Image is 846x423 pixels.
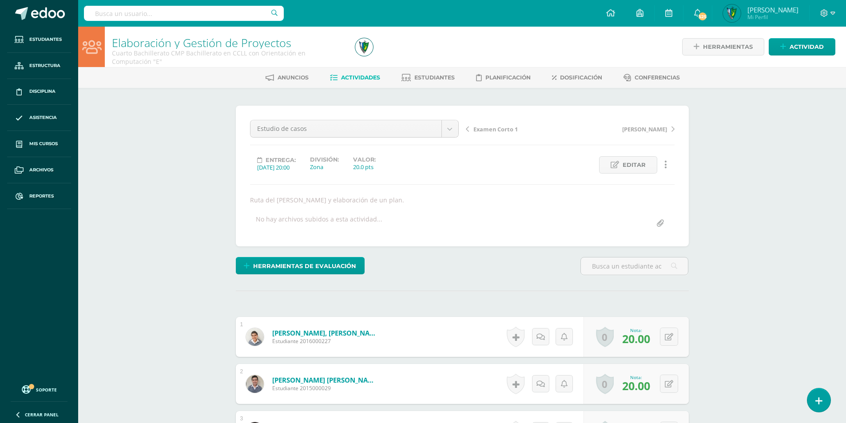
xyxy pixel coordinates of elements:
span: [PERSON_NAME] [622,125,667,133]
span: Estructura [29,62,60,69]
a: [PERSON_NAME], [PERSON_NAME] [272,328,379,337]
input: Busca un usuario... [84,6,284,21]
a: Reportes [7,183,71,210]
span: Mi Perfil [747,13,798,21]
a: Soporte [11,383,68,395]
div: 20.0 pts [353,163,376,171]
span: Herramientas de evaluación [253,258,356,274]
img: b199e7968608c66cfc586761369a6d6b.png [246,328,264,346]
a: Estudiantes [7,27,71,53]
span: Asistencia [29,114,57,121]
span: Estudio de casos [257,120,435,137]
span: Entrega: [266,157,296,163]
a: Estructura [7,53,71,79]
span: Soporte [36,387,57,393]
a: Dosificación [552,71,602,85]
label: Valor: [353,156,376,163]
a: Herramientas de evaluación [236,257,365,274]
a: Mis cursos [7,131,71,157]
div: No hay archivos subidos a esta actividad... [256,215,382,232]
div: Zona [310,163,339,171]
span: Estudiantes [414,74,455,81]
a: 0 [596,374,614,394]
a: Archivos [7,157,71,183]
a: Herramientas [682,38,764,55]
a: Actividades [330,71,380,85]
a: Planificación [476,71,531,85]
a: Disciplina [7,79,71,105]
span: Estudiantes [29,36,62,43]
a: [PERSON_NAME] [PERSON_NAME] [272,376,379,384]
span: Estudiante 2015000029 [272,384,379,392]
a: Actividad [769,38,835,55]
div: Nota: [622,374,650,380]
span: 20.00 [622,331,650,346]
a: Anuncios [266,71,309,85]
a: [PERSON_NAME] [570,124,675,133]
img: d9ff757adb93861349cde013a3ee1ac8.png [246,375,264,393]
div: Nota: [622,327,650,333]
div: Cuarto Bachillerato CMP Bachillerato en CCLL con Orientación en Computación 'E' [112,49,345,66]
h1: Elaboración y Gestión de Proyectos [112,36,345,49]
span: Actividad [790,39,824,55]
span: Disciplina [29,88,56,95]
span: Editar [623,157,646,173]
label: División: [310,156,339,163]
img: 1b281a8218983e455f0ded11b96ffc56.png [355,38,373,56]
span: 525 [698,12,707,21]
span: [PERSON_NAME] [747,5,798,14]
span: Estudiante 2016000227 [272,337,379,345]
span: Dosificación [560,74,602,81]
span: Planificación [485,74,531,81]
a: Asistencia [7,105,71,131]
span: Cerrar panel [25,411,59,418]
a: Estudiantes [401,71,455,85]
div: Ruta del [PERSON_NAME] y elaboración de un plan. [246,196,678,204]
img: 1b281a8218983e455f0ded11b96ffc56.png [723,4,741,22]
a: 0 [596,327,614,347]
span: Reportes [29,193,54,200]
span: 20.00 [622,378,650,393]
a: Elaboración y Gestión de Proyectos [112,35,291,50]
a: Estudio de casos [250,120,458,137]
span: Anuncios [278,74,309,81]
div: [DATE] 20:00 [257,163,296,171]
span: Archivos [29,166,53,174]
span: Herramientas [703,39,753,55]
span: Mis cursos [29,140,58,147]
span: Conferencias [635,74,680,81]
a: Conferencias [624,71,680,85]
span: Examen Corto 1 [473,125,518,133]
a: Examen Corto 1 [466,124,570,133]
span: Actividades [341,74,380,81]
input: Busca un estudiante aquí... [581,257,688,275]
